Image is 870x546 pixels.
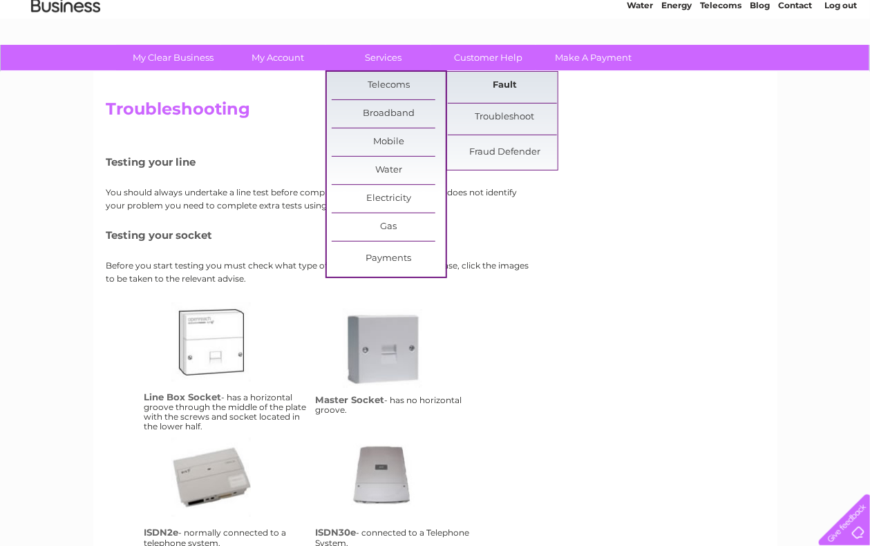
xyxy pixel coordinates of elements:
a: Blog [750,59,770,69]
a: lbs [171,302,282,413]
td: - has a horizontal groove through the middle of the plate with the screws and socket located in t... [141,299,312,435]
img: logo.png [30,36,101,78]
a: Customer Help [431,45,545,70]
a: My Clear Business [116,45,230,70]
h4: ISDN30e [316,527,357,538]
div: Clear Business is a trading name of Verastar Limited (registered in [GEOGRAPHIC_DATA] No. 3667643... [109,8,762,67]
a: ms [343,309,453,419]
p: Before you start testing you must check what type of phone socket you have. Please, click the ima... [106,259,535,285]
a: Troubleshoot [448,104,562,131]
a: Fault [448,72,562,99]
a: Telecoms [332,72,446,99]
a: Telecoms [700,59,741,69]
a: 0333 014 3131 [609,7,705,24]
a: My Account [221,45,335,70]
a: Fraud Defender [448,139,562,166]
h4: Line Box Socket [144,391,222,402]
h4: ISDN2e [144,527,179,538]
a: Payments [332,245,446,273]
a: Energy [661,59,692,69]
a: Log out [824,59,857,69]
a: Broadband [332,100,446,128]
a: Gas [332,213,446,241]
a: Make A Payment [536,45,650,70]
a: Mobile [332,128,446,156]
p: You should always undertake a line test before completing any further tests, if this does not ide... [106,186,535,212]
a: Electricity [332,185,446,213]
h5: Testing your line [106,156,535,168]
td: - has no horizontal groove. [312,299,484,435]
h5: Testing your socket [106,229,535,241]
a: Water [332,157,446,184]
a: Services [326,45,440,70]
a: Water [627,59,653,69]
h2: Troubleshooting [106,99,764,126]
h4: Master Socket [316,394,385,405]
a: Contact [778,59,812,69]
